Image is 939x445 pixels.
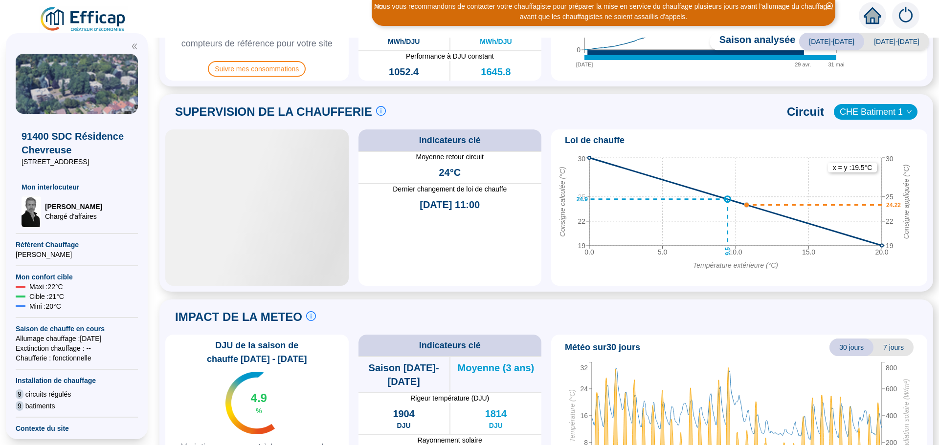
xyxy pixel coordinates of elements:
i: 2 / 3 [374,3,383,11]
span: 91400 SDC Résidence Chevreuse [22,129,132,157]
img: alerts [892,2,919,29]
tspan: 5.0 [658,248,668,256]
span: Circuit [787,104,824,120]
span: double-left [131,43,138,50]
img: indicateur températures [225,372,275,434]
span: Dernier changement de loi de chauffe [358,184,542,194]
div: Nous vous recommandons de contacter votre chauffagiste pour préparer la mise en service du chauff... [373,1,834,22]
tspan: Consigne appliquée (°C) [902,165,910,239]
tspan: Consigne calculée (°C) [559,167,566,237]
text: 9.5 [724,247,731,255]
span: [PERSON_NAME] [45,202,102,212]
text: 24.9 [577,196,588,203]
tspan: 800 [886,364,897,372]
span: Moyenne (3 ans) [458,361,535,375]
span: Indicateurs clé [419,133,481,147]
tspan: 19 [578,242,585,250]
span: Allumage chauffage : [DATE] [16,334,138,343]
span: Mon interlocuteur [22,182,132,192]
span: Rayonnement solaire [358,435,542,445]
span: Performance à DJU constant [358,51,542,61]
tspan: 22 [578,217,585,225]
span: Exctinction chauffage : -- [16,343,138,353]
span: MWh [488,79,504,88]
span: [PERSON_NAME] [16,250,138,259]
span: Chaufferie : fonctionnelle [16,353,138,363]
span: Installation de chauffage [16,376,138,385]
span: Chargé d'affaires [45,212,102,221]
span: 7 jours [873,339,914,356]
span: 24°C [439,166,461,179]
tspan: 10.0 [729,248,742,256]
span: [DATE]-[DATE] [799,33,864,50]
tspan: 0.0 [584,248,594,256]
text: 24.22 [886,202,901,209]
tspan: 31 mai [828,62,844,67]
span: Référent Chauffage [16,240,138,250]
span: Loi de chauffe [565,133,625,147]
span: MWh/DJU [388,37,420,46]
img: Chargé d'affaires [22,196,41,227]
span: [STREET_ADDRESS] [22,157,132,167]
span: Météo sur 30 jours [565,340,640,354]
span: circuits régulés [25,389,71,399]
span: Saison analysée [710,33,796,50]
span: 1814 [485,407,507,421]
span: MWh/DJU [480,37,512,46]
span: Saison de chauffe en cours [16,324,138,334]
span: batiments [25,401,55,411]
span: Rigeur température (DJU) [358,393,542,403]
tspan: 25 [886,193,894,201]
span: CHE Batiment 1 [840,105,912,119]
tspan: 32 [580,364,588,372]
span: MWh [396,79,412,88]
tspan: 15.0 [802,248,815,256]
span: info-circle [376,106,386,116]
tspan: 25 [578,193,585,201]
span: close-circle [826,2,833,9]
span: Cible : 21 °C [29,292,64,301]
img: efficap energie logo [39,6,128,33]
span: Mon confort cible [16,272,138,282]
tspan: [DATE] [576,62,593,67]
tspan: 30 [886,155,894,163]
tspan: 0 [577,46,581,54]
tspan: Température (°C) [568,390,576,443]
span: Saison [DATE]-[DATE] [358,361,449,388]
span: 1904 [393,407,415,421]
span: Contexte du site [16,424,138,433]
span: [DATE] 11:00 [420,198,480,212]
tspan: 22 [886,217,894,225]
text: x = y : 19.5 °C [833,164,872,171]
span: Mini : 20 °C [29,301,61,311]
span: 30 jours [829,339,873,356]
span: Moyenne retour circuit [358,152,542,162]
span: 4.9 [251,390,267,406]
span: % [256,406,262,416]
tspan: 600 [886,385,897,393]
span: 1645.8 [481,65,511,79]
span: 9 [16,389,23,399]
span: DJU [489,421,503,430]
tspan: 29 avr. [795,62,811,67]
span: Suivre mes consommations [208,61,306,77]
span: DJU [397,421,411,430]
span: info-circle [306,311,316,321]
tspan: 400 [886,412,897,420]
tspan: Température extérieure (°C) [693,261,778,269]
span: 9 [16,401,23,411]
tspan: 16 [580,412,588,420]
span: 1052.4 [389,65,419,79]
tspan: 24 [580,385,588,393]
span: DJU de la saison de chauffe [DATE] - [DATE] [169,339,345,366]
span: Indicateurs clé [419,339,481,352]
span: Maxi : 22 °C [29,282,63,292]
span: IMPACT DE LA METEO [175,309,302,325]
span: down [906,109,912,115]
span: SUPERVISION DE LA CHAUFFERIE [175,104,372,120]
span: home [864,7,881,24]
span: [DATE]-[DATE] [864,33,929,50]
